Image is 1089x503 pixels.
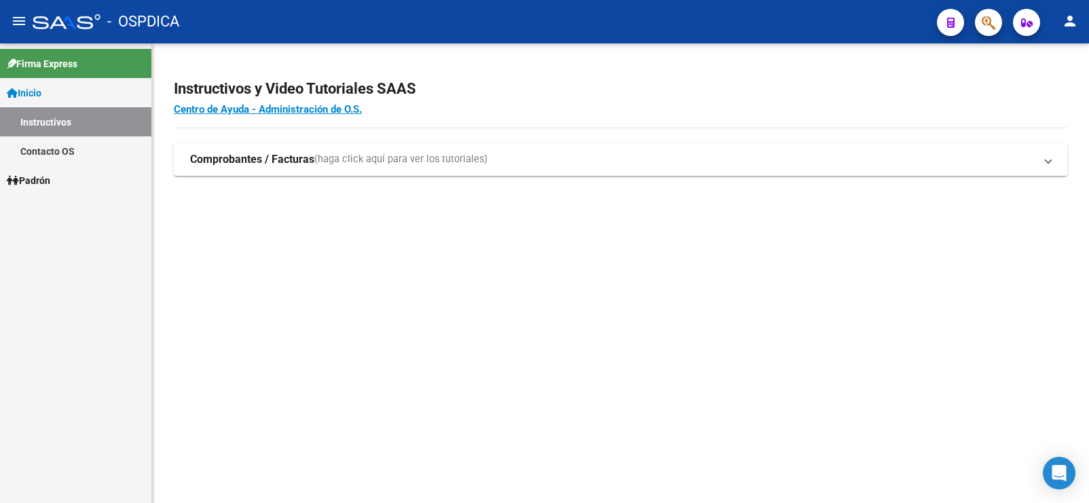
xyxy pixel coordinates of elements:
mat-icon: menu [11,13,27,29]
span: Firma Express [7,56,77,71]
h2: Instructivos y Video Tutoriales SAAS [174,76,1067,102]
mat-expansion-panel-header: Comprobantes / Facturas(haga click aquí para ver los tutoriales) [174,143,1067,176]
span: Inicio [7,86,41,100]
span: (haga click aquí para ver los tutoriales) [314,152,487,167]
mat-icon: person [1062,13,1078,29]
span: Padrón [7,173,50,188]
strong: Comprobantes / Facturas [190,152,314,167]
a: Centro de Ayuda - Administración de O.S. [174,103,362,115]
span: - OSPDICA [107,7,179,37]
div: Open Intercom Messenger [1043,457,1075,489]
